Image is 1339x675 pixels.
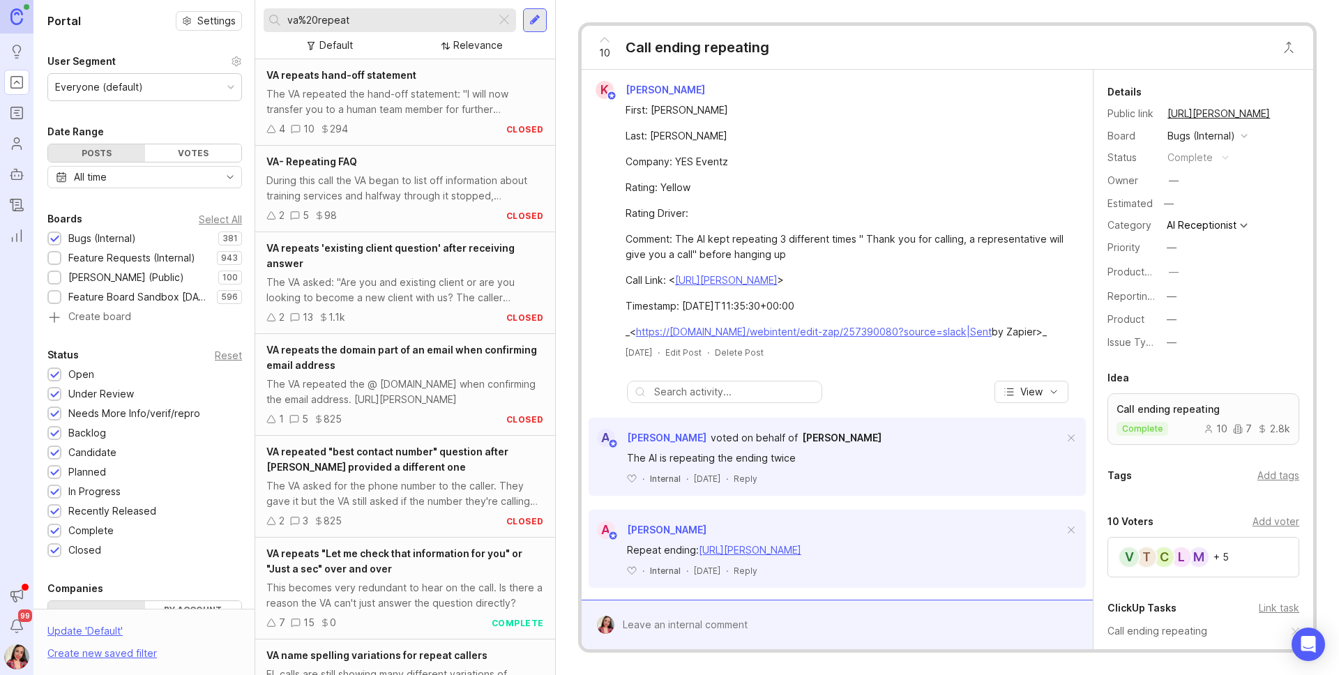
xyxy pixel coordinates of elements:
div: Last: [PERSON_NAME] [626,128,1065,144]
div: · [726,473,728,485]
span: VA repeats the domain part of an email when confirming email address [266,344,537,371]
div: Bugs (Internal) [1167,128,1235,144]
div: complete [492,617,544,629]
a: Ideas [4,39,29,64]
div: voted on behalf of [711,430,798,446]
div: Recently Released [68,503,156,519]
div: K [596,81,614,99]
div: AI Receptionist [1167,220,1236,230]
div: _< by Zapier>_ [626,324,1065,340]
div: Add voter [1253,514,1299,529]
a: VA repeats "Let me check that information for you" or "Just a sec" over and overThis becomes very... [255,538,555,639]
div: · [658,347,660,358]
a: A[PERSON_NAME] [589,429,706,447]
a: [URL][PERSON_NAME] [675,274,778,286]
div: This becomes very redundant to hear on the call. Is there a reason the VA can't just answer the q... [266,580,544,611]
div: Everyone (default) [55,79,143,95]
a: VA repeated "best contact number" question after [PERSON_NAME] provided a different oneThe VA ask... [255,436,555,538]
div: 3 [303,513,308,529]
div: First: [PERSON_NAME] [626,103,1065,118]
div: Board [1107,128,1156,144]
a: [URL][PERSON_NAME] [1163,105,1274,123]
div: The VA asked: "Are you and existing client or are you looking to become a new client with us? The... [266,275,544,305]
a: Autopilot [4,162,29,187]
div: Delete Post [715,347,764,358]
div: — [1169,173,1179,188]
div: 13 [303,310,313,325]
a: A[PERSON_NAME] [589,521,706,539]
div: closed [506,515,544,527]
a: [PERSON_NAME] [802,430,882,446]
label: Reporting Team [1107,290,1182,302]
a: VA repeats the domain part of an email when confirming email addressThe VA repeated the @ [DOMAIN... [255,334,555,436]
button: Announcements [4,583,29,608]
img: member badge [607,439,618,449]
div: Open Intercom Messenger [1292,628,1325,661]
div: Create new task [1107,646,1299,661]
div: 294 [330,121,348,137]
p: complete [1122,423,1163,434]
div: 4 [279,121,285,137]
div: 1 [279,411,284,427]
img: Zuleica Garcia [4,644,29,669]
div: Feature Board Sandbox [DATE] [68,289,210,305]
div: — [1167,312,1177,327]
a: https://[DOMAIN_NAME]/webintent/edit-zap/257390080?source=slack|Sent [636,326,992,337]
div: Companies [47,580,103,597]
div: ClickUp Tasks [1107,600,1177,616]
span: Settings [197,14,236,28]
label: Priority [1107,241,1140,253]
div: Category [1107,218,1156,233]
label: Product [1107,313,1144,325]
div: 0 [330,615,336,630]
div: Internal [650,473,681,485]
div: Candidate [68,445,116,460]
span: VA repeats "Let me check that information for you" or "Just a sec" over and over [266,547,522,575]
div: 2 [279,513,285,529]
div: Needs More Info/verif/repro [68,406,200,421]
span: [PERSON_NAME] [626,84,705,96]
div: closed [506,123,544,135]
div: All time [74,169,107,185]
div: A [597,521,615,539]
div: Add tags [1257,468,1299,483]
div: Default [319,38,353,53]
div: 5 [303,208,309,223]
div: Feature Requests (Internal) [68,250,195,266]
div: Under Review [68,386,134,402]
div: Reply [734,565,757,577]
div: Reset [215,351,242,359]
div: User Segment [47,53,116,70]
div: C [1153,546,1175,568]
span: [PERSON_NAME] [802,432,882,443]
p: 943 [221,252,238,264]
p: 100 [222,272,238,283]
time: [DATE] [694,566,720,576]
div: · [686,473,688,485]
div: Estimated [1107,199,1153,208]
div: — [1167,289,1177,304]
div: Comment: The AI kept repeating 3 different times " Thank you for calling, a representative will g... [626,232,1065,262]
a: Create board [47,312,242,324]
div: Select All [199,215,242,223]
div: The AI is repeating the ending twice [627,450,1064,466]
a: Portal [4,70,29,95]
div: Link task [1259,600,1299,616]
div: Timestamp: [DATE]T11:35:30+00:00 [626,298,1065,314]
button: Close button [1275,33,1303,61]
div: Tags [1107,467,1132,484]
a: K[PERSON_NAME] [587,81,716,99]
div: · [642,473,644,485]
label: By name [48,601,145,629]
div: A [597,429,615,447]
div: 15 [303,615,315,630]
div: Company: YES Eventz [626,154,1065,169]
div: Planned [68,464,106,480]
input: Search... [287,13,490,28]
div: Repeat ending: [627,543,1064,558]
div: Call ending repeating [626,38,769,57]
div: 1.1k [328,310,345,325]
div: M [1188,546,1210,568]
div: Call Link: < > [626,273,1065,288]
div: The VA repeated the hand-off statement: "I will now transfer you to a human team member for furth... [266,86,544,117]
